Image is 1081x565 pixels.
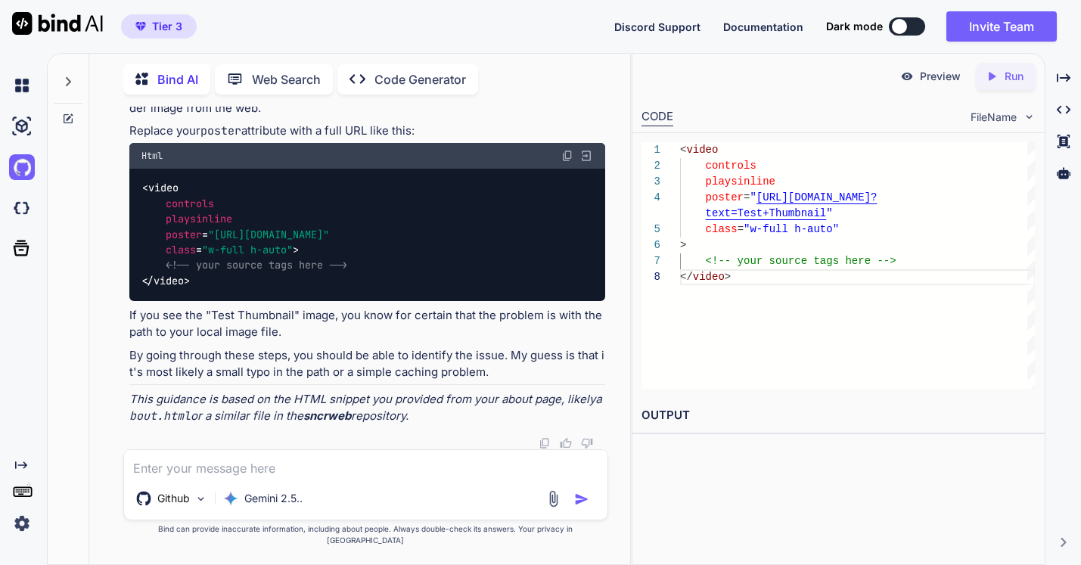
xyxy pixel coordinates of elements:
[141,150,163,162] span: Html
[9,511,35,536] img: settings
[632,398,1045,433] h2: OUTPUT
[574,492,589,507] img: icon
[208,228,329,241] span: "[URL][DOMAIN_NAME]"
[920,69,961,84] p: Preview
[157,491,190,506] p: Github
[244,491,303,506] p: Gemini 2.5..
[129,123,605,140] p: Replace your attribute with a full URL like this:
[579,149,593,163] img: Open in Browser
[680,239,686,251] span: >
[693,271,725,283] span: video
[641,237,660,253] div: 6
[641,142,660,158] div: 1
[687,144,719,156] span: video
[581,437,593,449] img: dislike
[614,19,700,35] button: Discord Support
[9,73,35,98] img: chat
[9,154,35,180] img: githubLight
[744,191,750,203] span: =
[202,243,293,256] span: "w-full h-auto"
[121,14,197,39] button: premiumTier 3
[641,253,660,269] div: 7
[826,19,883,34] span: Dark mode
[1023,110,1036,123] img: chevron down
[706,191,744,203] span: poster
[641,269,660,285] div: 8
[194,492,207,505] img: Pick Models
[723,20,803,33] span: Documentation
[614,20,700,33] span: Discord Support
[706,207,827,219] span: text=Test+Thumbnail
[827,207,833,219] span: "
[744,223,839,235] span: "w-full h-auto"
[706,175,775,188] span: playsinline
[154,274,184,287] span: video
[303,408,351,423] strong: sncrweb
[152,19,182,34] span: Tier 3
[706,160,756,172] span: controls
[129,392,602,424] em: This guidance is based on the HTML snippet you provided from your about page, likely or a similar...
[750,191,756,203] span: "
[166,259,347,272] span: <!-- your source tags here -->
[129,347,605,381] p: By going through these steps, you should be able to identify the issue. My guess is that it's mos...
[9,113,35,139] img: ai-studio
[545,490,562,508] img: attachment
[725,271,731,283] span: >
[148,182,179,195] span: video
[166,213,232,226] span: playsinline
[135,22,146,31] img: premium
[560,437,572,449] img: like
[141,182,329,257] span: < = = >
[641,174,660,190] div: 3
[756,191,878,203] span: [URL][DOMAIN_NAME]?
[166,228,202,241] span: poster
[946,11,1057,42] button: Invite Team
[706,223,738,235] span: class
[9,195,35,221] img: darkCloudIdeIcon
[723,19,803,35] button: Documentation
[12,12,103,35] img: Bind AI
[900,70,914,83] img: preview
[123,523,608,546] p: Bind can provide inaccurate information, including about people. Always double-check its answers....
[706,255,896,267] span: <!-- your source tags here -->
[641,158,660,174] div: 2
[680,271,693,283] span: </
[539,437,551,449] img: copy
[166,197,214,210] span: controls
[141,274,190,287] span: </ >
[641,222,660,237] div: 5
[252,70,321,88] p: Web Search
[1005,69,1024,84] p: Run
[680,144,686,156] span: <
[166,243,196,256] span: class
[157,70,198,88] p: Bind AI
[223,491,238,506] img: Gemini 2.5 Pro
[738,223,744,235] span: =
[641,190,660,206] div: 4
[374,70,466,88] p: Code Generator
[129,307,605,341] p: If you see the "Test Thumbnail" image, you know for certain that the problem is with the path to ...
[971,110,1017,125] span: FileName
[561,150,573,162] img: copy
[200,123,241,138] code: poster
[641,108,673,126] div: CODE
